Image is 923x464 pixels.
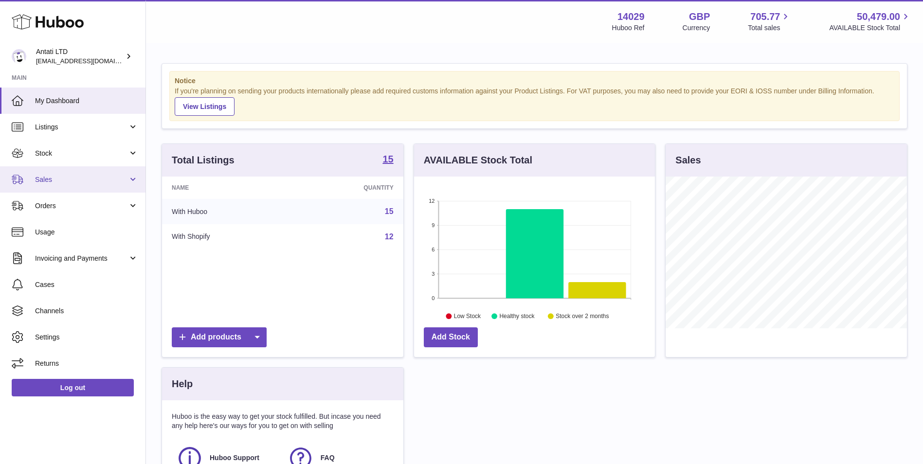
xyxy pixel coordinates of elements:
span: My Dashboard [35,96,138,106]
span: Stock [35,149,128,158]
span: Huboo Support [210,453,259,463]
a: Log out [12,379,134,396]
a: 705.77 Total sales [748,10,791,33]
text: 9 [432,222,434,228]
h3: Help [172,377,193,391]
div: Huboo Ref [612,23,645,33]
span: Settings [35,333,138,342]
text: 6 [432,247,434,252]
span: AVAILABLE Stock Total [829,23,911,33]
a: 15 [382,154,393,166]
h3: Total Listings [172,154,235,167]
span: Sales [35,175,128,184]
h3: Sales [675,154,701,167]
text: 3 [432,271,434,277]
span: 50,479.00 [857,10,900,23]
span: [EMAIL_ADDRESS][DOMAIN_NAME] [36,57,143,65]
strong: Notice [175,76,894,86]
td: With Shopify [162,224,292,250]
text: Healthy stock [499,313,535,320]
a: 50,479.00 AVAILABLE Stock Total [829,10,911,33]
td: With Huboo [162,199,292,224]
a: View Listings [175,97,235,116]
span: Invoicing and Payments [35,254,128,263]
a: Add Stock [424,327,478,347]
span: 705.77 [750,10,780,23]
div: Antati LTD [36,47,124,66]
span: Cases [35,280,138,289]
span: Total sales [748,23,791,33]
span: Channels [35,306,138,316]
h3: AVAILABLE Stock Total [424,154,532,167]
text: 12 [429,198,434,204]
strong: 15 [382,154,393,164]
a: Add products [172,327,267,347]
a: 12 [385,232,394,241]
strong: GBP [689,10,710,23]
text: Stock over 2 months [556,313,609,320]
text: 0 [432,295,434,301]
text: Low Stock [454,313,481,320]
span: Listings [35,123,128,132]
th: Name [162,177,292,199]
th: Quantity [292,177,403,199]
span: Returns [35,359,138,368]
div: If you're planning on sending your products internationally please add required customs informati... [175,87,894,116]
a: 15 [385,207,394,215]
span: FAQ [321,453,335,463]
img: internalAdmin-14029@internal.huboo.com [12,49,26,64]
span: Orders [35,201,128,211]
p: Huboo is the easy way to get your stock fulfilled. But incase you need any help here's our ways f... [172,412,394,430]
div: Currency [683,23,710,33]
span: Usage [35,228,138,237]
strong: 14029 [617,10,645,23]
